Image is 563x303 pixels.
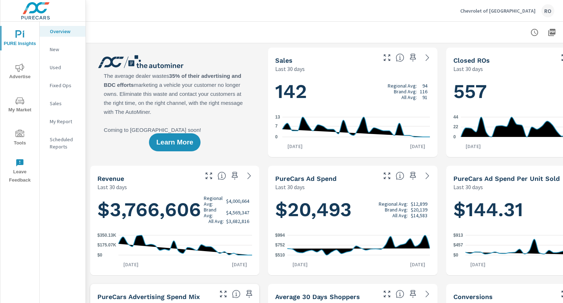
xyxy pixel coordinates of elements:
span: Total sales revenue over the selected date range. [Source: This data is sourced from the dealer’s... [217,171,226,180]
p: $4,000,664 [226,198,249,204]
text: $510 [275,253,285,258]
p: My Report [50,118,80,125]
p: Brand Avg: [204,207,224,218]
p: [DATE] [118,261,144,268]
button: Make Fullscreen [217,288,229,300]
p: All Avg: [401,94,417,100]
p: 94 [422,83,427,89]
h5: Closed ROs [453,57,490,64]
p: [DATE] [405,261,430,268]
p: [DATE] [282,143,308,150]
p: $12,899 [411,201,427,207]
p: [DATE] [465,261,491,268]
text: 7 [275,124,278,129]
text: $350.13K [97,233,116,238]
div: Scheduled Reports [40,134,85,152]
p: Last 30 days [453,183,483,191]
p: Sales [50,100,80,107]
div: Fixed Ops [40,80,85,91]
text: 44 [453,115,458,120]
text: $175.07K [97,243,116,248]
div: Sales [40,98,85,109]
p: [DATE] [287,261,313,268]
span: Save this to your personalized report [243,288,255,300]
p: Regional Avg: [379,201,408,207]
text: $994 [275,233,285,238]
a: See more details in report [422,170,433,182]
button: Make Fullscreen [203,170,215,182]
p: [DATE] [461,143,486,150]
p: 116 [420,89,427,94]
h5: Conversions [453,293,493,300]
span: Learn More [156,139,193,146]
text: $913 [453,233,463,238]
button: Make Fullscreen [381,52,393,63]
h1: $3,766,606 [97,195,252,224]
span: Leave Feedback [3,159,37,184]
text: 22 [453,125,458,130]
span: A rolling 30 day total of daily Shoppers on the dealership website, averaged over the selected da... [396,290,404,298]
a: See more details in report [422,52,433,63]
p: $20,139 [411,207,427,213]
p: All Avg: [392,213,408,218]
p: [DATE] [227,261,252,268]
h5: PureCars Advertising Spend Mix [97,293,200,300]
p: 91 [422,94,427,100]
span: Save this to your personalized report [407,52,419,63]
p: Overview [50,28,80,35]
span: Save this to your personalized report [407,170,419,182]
span: Save this to your personalized report [407,288,419,300]
span: This table looks at how you compare to the amount of budget you spend per channel as opposed to y... [232,290,241,298]
h5: Average 30 Days Shoppers [275,293,360,300]
div: New [40,44,85,55]
p: Chevrolet of [GEOGRAPHIC_DATA] [460,8,536,14]
div: RO [541,4,554,17]
p: $3,682,816 [226,218,249,224]
h5: Sales [275,57,293,64]
p: All Avg: [208,218,224,224]
a: See more details in report [243,170,255,182]
a: See more details in report [422,288,433,300]
h5: PureCars Ad Spend [275,175,337,182]
div: Used [40,62,85,73]
p: Last 30 days [97,183,127,191]
p: Last 30 days [453,64,483,73]
p: [DATE] [405,143,430,150]
button: Make Fullscreen [381,170,393,182]
p: Used [50,64,80,71]
span: Save this to your personalized report [229,170,241,182]
h5: PureCars Ad Spend Per Unit Sold [453,175,560,182]
span: My Market [3,97,37,114]
p: Last 30 days [275,183,305,191]
h1: $20,493 [275,197,430,222]
text: $752 [275,243,285,248]
div: Overview [40,26,85,37]
span: Number of vehicles sold by the dealership over the selected date range. [Source: This data is sou... [396,53,404,62]
p: Scheduled Reports [50,136,80,150]
p: Regional Avg: [204,195,224,207]
p: $14,583 [411,213,427,218]
p: Brand Avg: [385,207,408,213]
text: 13 [275,115,280,120]
p: Regional Avg: [388,83,417,89]
button: "Export Report to PDF" [545,25,559,40]
span: Advertise [3,63,37,81]
text: 0 [453,134,456,139]
p: New [50,46,80,53]
h5: Revenue [97,175,124,182]
span: Total cost of media for all PureCars channels for the selected dealership group over the selected... [396,171,404,180]
p: Fixed Ops [50,82,80,89]
h1: 142 [275,79,430,104]
span: Tools [3,130,37,147]
div: My Report [40,116,85,127]
text: $0 [97,253,102,258]
span: PURE Insights [3,30,37,48]
p: Brand Avg: [394,89,417,94]
text: 0 [275,134,278,139]
text: $457 [453,243,463,248]
button: Learn More [149,133,200,151]
p: $4,569,347 [226,210,249,215]
p: Last 30 days [275,64,305,73]
button: Make Fullscreen [381,288,393,300]
div: nav menu [0,22,39,187]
